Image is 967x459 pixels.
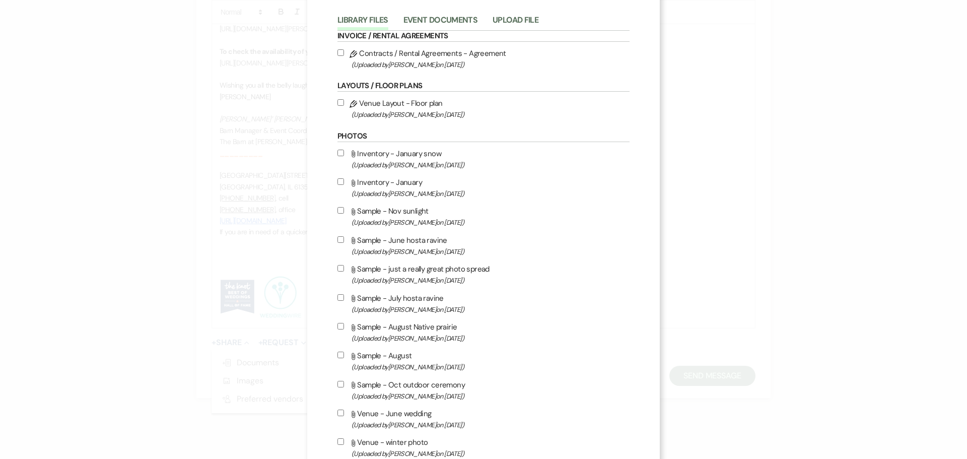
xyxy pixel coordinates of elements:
[337,381,344,387] input: Sample - Oct outdoor ceremony(Uploaded by[PERSON_NAME]on [DATE])
[337,81,630,92] h6: Layouts / Floor Plans
[337,236,344,243] input: Sample - June hosta ravine(Uploaded by[PERSON_NAME]on [DATE])
[337,292,630,315] label: Sample - July hosta ravine
[352,419,630,431] span: (Uploaded by [PERSON_NAME] on [DATE] )
[337,320,630,344] label: Sample - August Native prairie
[337,294,344,301] input: Sample - July hosta ravine(Uploaded by[PERSON_NAME]on [DATE])
[337,131,630,142] h6: Photos
[337,352,344,358] input: Sample - August(Uploaded by[PERSON_NAME]on [DATE])
[337,205,630,228] label: Sample - Nov sunlight
[337,407,630,431] label: Venue - June wedding
[337,323,344,330] input: Sample - August Native prairie(Uploaded by[PERSON_NAME]on [DATE])
[352,390,630,402] span: (Uploaded by [PERSON_NAME] on [DATE] )
[337,31,630,42] h6: Invoice / Rental Agreements
[352,246,630,257] span: (Uploaded by [PERSON_NAME] on [DATE] )
[337,263,630,286] label: Sample - just a really great photo spread
[337,349,630,373] label: Sample - August
[337,410,344,416] input: Venue - June wedding(Uploaded by[PERSON_NAME]on [DATE])
[337,265,344,272] input: Sample - just a really great photo spread(Uploaded by[PERSON_NAME]on [DATE])
[337,49,344,56] input: Contracts / Rental Agreements - Agreement(Uploaded by[PERSON_NAME]on [DATE])
[337,176,630,200] label: Inventory - January
[352,333,630,344] span: (Uploaded by [PERSON_NAME] on [DATE] )
[337,178,344,185] input: Inventory - January(Uploaded by[PERSON_NAME]on [DATE])
[352,275,630,286] span: (Uploaded by [PERSON_NAME] on [DATE] )
[337,16,388,30] button: Library Files
[352,217,630,228] span: (Uploaded by [PERSON_NAME] on [DATE] )
[352,159,630,171] span: (Uploaded by [PERSON_NAME] on [DATE] )
[337,234,630,257] label: Sample - June hosta ravine
[493,16,538,30] button: Upload File
[352,59,630,71] span: (Uploaded by [PERSON_NAME] on [DATE] )
[337,150,344,156] input: Inventory - January snow(Uploaded by[PERSON_NAME]on [DATE])
[403,16,477,30] button: Event Documents
[337,97,630,120] label: Venue Layout - Floor plan
[352,304,630,315] span: (Uploaded by [PERSON_NAME] on [DATE] )
[352,109,630,120] span: (Uploaded by [PERSON_NAME] on [DATE] )
[337,378,630,402] label: Sample - Oct outdoor ceremony
[352,361,630,373] span: (Uploaded by [PERSON_NAME] on [DATE] )
[337,438,344,445] input: Venue - winter photo(Uploaded by[PERSON_NAME]on [DATE])
[337,47,630,71] label: Contracts / Rental Agreements - Agreement
[337,207,344,214] input: Sample - Nov sunlight(Uploaded by[PERSON_NAME]on [DATE])
[352,188,630,200] span: (Uploaded by [PERSON_NAME] on [DATE] )
[337,99,344,106] input: Venue Layout - Floor plan(Uploaded by[PERSON_NAME]on [DATE])
[337,147,630,171] label: Inventory - January snow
